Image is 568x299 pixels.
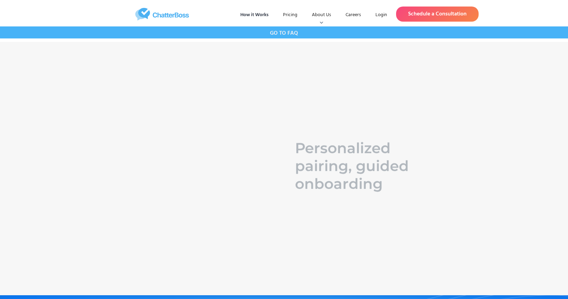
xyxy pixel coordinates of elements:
[312,12,331,19] div: About Us
[270,26,298,38] a: GO TO FAQ
[235,9,274,21] a: How it Works
[270,29,298,38] strong: GO TO FAQ
[340,9,367,21] a: Careers
[370,9,393,21] a: Login
[295,139,448,193] h1: Personalized pairing, guided onboarding
[89,8,235,21] a: home
[277,9,303,21] a: Pricing
[306,9,337,21] div: About Us
[396,7,479,22] a: Schedule a Consultation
